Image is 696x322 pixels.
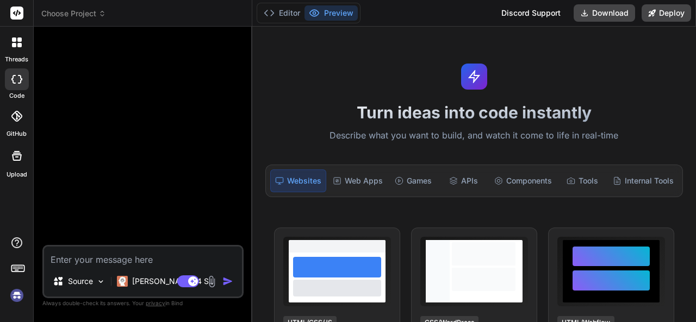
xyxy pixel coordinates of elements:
img: attachment [206,275,218,288]
div: Internal Tools [608,169,678,192]
label: threads [5,55,28,64]
div: Games [389,169,437,192]
p: Always double-check its answers. Your in Bind [42,298,244,308]
div: Web Apps [328,169,387,192]
p: [PERSON_NAME] 4 S.. [132,276,213,287]
button: Download [574,4,635,22]
div: Discord Support [495,4,567,22]
label: code [9,91,24,100]
button: Preview [304,5,358,21]
button: Deploy [642,4,691,22]
div: Tools [558,169,606,192]
h1: Turn ideas into code instantly [259,103,689,122]
label: GitHub [7,129,27,138]
span: Choose Project [41,8,106,19]
div: APIs [439,169,487,192]
img: icon [222,276,233,287]
label: Upload [7,170,27,179]
div: Websites [270,169,326,192]
img: Claude 4 Sonnet [117,276,128,287]
div: Components [490,169,556,192]
button: Editor [259,5,304,21]
img: Pick Models [96,277,105,286]
img: signin [8,286,26,305]
p: Source [68,276,93,287]
span: privacy [146,300,165,306]
p: Describe what you want to build, and watch it come to life in real-time [259,129,689,143]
